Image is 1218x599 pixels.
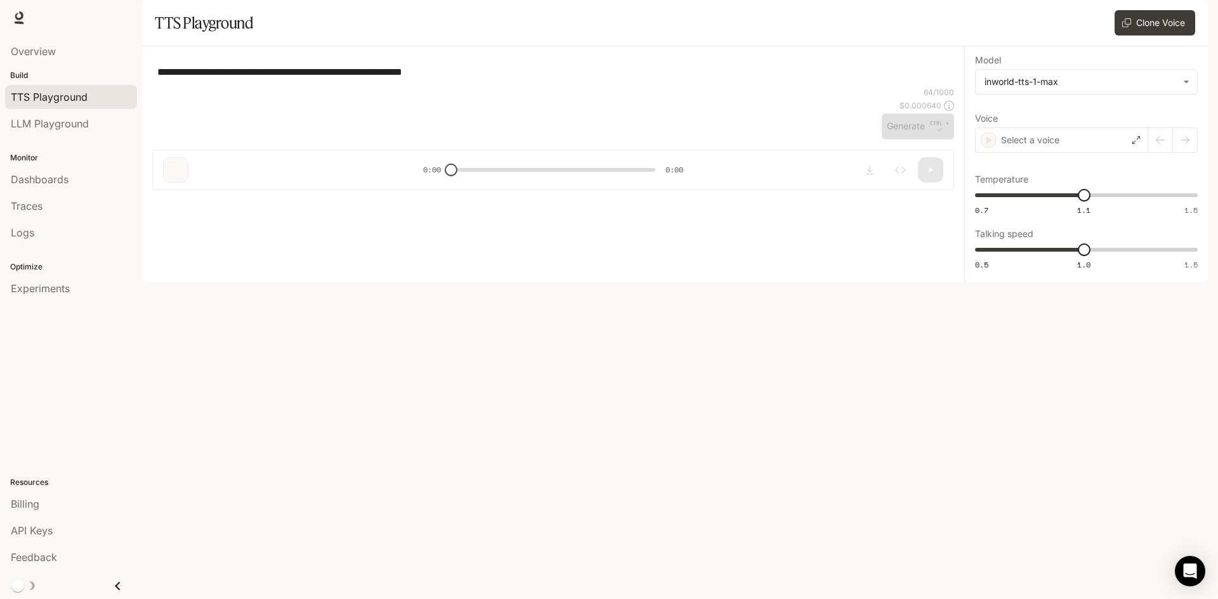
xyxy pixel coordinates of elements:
h1: TTS Playground [155,10,253,35]
span: 0.7 [975,205,988,216]
p: Select a voice [1001,134,1059,146]
div: Open Intercom Messenger [1175,556,1205,586]
span: 0.5 [975,259,988,270]
button: Clone Voice [1115,10,1195,35]
span: 1.5 [1184,205,1198,216]
p: Temperature [975,175,1028,184]
p: $ 0.000640 [900,100,941,111]
span: 1.0 [1077,259,1090,270]
p: Talking speed [975,229,1033,238]
p: Voice [975,114,998,123]
p: Model [975,56,1001,65]
div: inworld-tts-1-max [985,75,1177,88]
span: 1.5 [1184,259,1198,270]
p: 64 / 1000 [924,87,954,98]
span: 1.1 [1077,205,1090,216]
div: inworld-tts-1-max [976,70,1197,94]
